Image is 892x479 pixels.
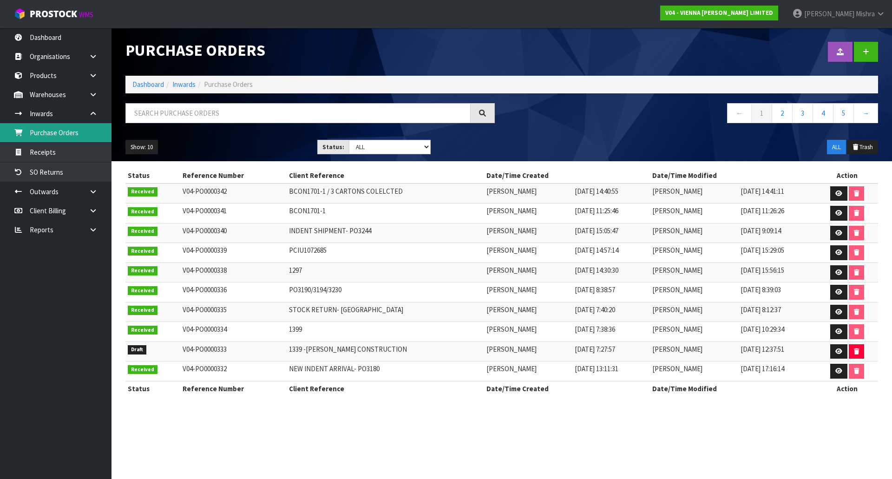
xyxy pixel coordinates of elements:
td: V04-PO0000342 [180,184,287,203]
span: ProStock [30,8,77,20]
td: NEW INDENT ARRIVAL- PO3180 [287,361,484,381]
th: Client Reference [287,168,484,183]
span: [DATE] 7:27:57 [575,345,615,354]
h1: Purchase Orders [125,42,495,59]
span: [DATE] 7:38:36 [575,325,615,334]
td: 1339 -[PERSON_NAME] CONSTRUCTION [287,341,484,361]
td: V04-PO0000339 [180,243,287,263]
th: Action [816,168,878,183]
span: Received [128,365,157,374]
span: [DATE] 13:11:31 [575,364,618,373]
th: Date/Time Modified [650,168,816,183]
span: [DATE] 14:41:11 [741,187,784,196]
td: PO3190/3194/3230 [287,282,484,302]
span: [DATE] 15:05:47 [575,226,618,235]
a: V04 - VIENNA [PERSON_NAME] LIMITED [660,6,778,20]
span: [PERSON_NAME] [486,187,537,196]
span: Received [128,187,157,197]
a: 2 [772,103,793,123]
span: [PERSON_NAME] [652,226,702,235]
td: 1399 [287,322,484,342]
th: Client Reference [287,381,484,396]
span: Received [128,207,157,217]
span: Received [128,247,157,256]
th: Date/Time Modified [650,381,816,396]
a: ← [727,103,752,123]
a: Dashboard [132,80,164,89]
a: 5 [833,103,854,123]
span: Received [128,227,157,236]
span: Draft [128,345,146,354]
span: Purchase Orders [204,80,253,89]
span: [PERSON_NAME] [652,266,702,275]
td: V04-PO0000334 [180,322,287,342]
td: V04-PO0000341 [180,203,287,223]
span: [PERSON_NAME] [486,285,537,294]
td: BCON1701-1 / 3 CARTONS COLELCTED [287,184,484,203]
a: 4 [813,103,833,123]
span: [PERSON_NAME] [652,285,702,294]
span: [PERSON_NAME] [652,187,702,196]
th: Reference Number [180,381,287,396]
span: [DATE] 8:39:03 [741,285,781,294]
nav: Page navigation [509,103,878,126]
span: [DATE] 15:56:15 [741,266,784,275]
td: V04-PO0000332 [180,361,287,381]
small: WMS [79,10,93,19]
td: BCON1701-1 [287,203,484,223]
input: Search purchase orders [125,103,471,123]
th: Status [125,381,180,396]
span: [DATE] 8:12:37 [741,305,781,314]
td: V04-PO0000338 [180,262,287,282]
span: Received [128,326,157,335]
span: [DATE] 10:29:34 [741,325,784,334]
td: V04-PO0000340 [180,223,287,243]
th: Date/Time Created [484,381,650,396]
td: INDENT SHIPMENT- PO3244 [287,223,484,243]
a: 1 [751,103,772,123]
span: [DATE] 8:38:57 [575,285,615,294]
span: [DATE] 17:16:14 [741,364,784,373]
span: [PERSON_NAME] [486,246,537,255]
span: Received [128,286,157,295]
span: [DATE] 14:57:14 [575,246,618,255]
span: [PERSON_NAME] [486,206,537,215]
button: ALL [827,140,846,155]
span: [PERSON_NAME] [486,364,537,373]
span: Received [128,306,157,315]
span: [PERSON_NAME] [652,325,702,334]
td: 1297 [287,262,484,282]
th: Action [816,381,878,396]
a: Inwards [172,80,196,89]
button: Trash [847,140,878,155]
td: V04-PO0000333 [180,341,287,361]
th: Date/Time Created [484,168,650,183]
span: [PERSON_NAME] [652,345,702,354]
span: [PERSON_NAME] [652,305,702,314]
span: [PERSON_NAME] [652,364,702,373]
span: [DATE] 12:37:51 [741,345,784,354]
button: Show: 10 [125,140,158,155]
span: Mishra [856,9,875,18]
span: [DATE] 14:40:55 [575,187,618,196]
img: cube-alt.png [14,8,26,20]
span: [PERSON_NAME] [652,246,702,255]
span: [PERSON_NAME] [652,206,702,215]
a: 3 [792,103,813,123]
span: [DATE] 7:40:20 [575,305,615,314]
th: Status [125,168,180,183]
span: [PERSON_NAME] [486,226,537,235]
span: [PERSON_NAME] [486,305,537,314]
a: → [853,103,878,123]
td: V04-PO0000336 [180,282,287,302]
th: Reference Number [180,168,287,183]
strong: V04 - VIENNA [PERSON_NAME] LIMITED [665,9,773,17]
td: PCIU1072685 [287,243,484,263]
span: [PERSON_NAME] [804,9,854,18]
span: [PERSON_NAME] [486,325,537,334]
strong: Status: [322,143,344,151]
span: [PERSON_NAME] [486,345,537,354]
td: V04-PO0000335 [180,302,287,322]
span: [DATE] 15:29:05 [741,246,784,255]
span: [DATE] 11:26:26 [741,206,784,215]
